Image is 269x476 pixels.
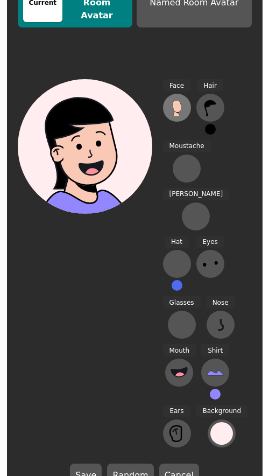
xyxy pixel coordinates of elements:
[201,344,229,356] span: Shirt
[165,236,189,248] span: Hat
[163,344,196,356] span: Mouth
[206,296,235,309] span: Nose
[163,296,201,309] span: Glasses
[196,236,224,248] span: Eyes
[163,405,190,417] span: Ears
[163,188,230,200] span: [PERSON_NAME]
[196,405,248,417] span: Background
[163,79,190,92] span: Face
[197,79,223,92] span: Hair
[163,140,211,152] span: Moustache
